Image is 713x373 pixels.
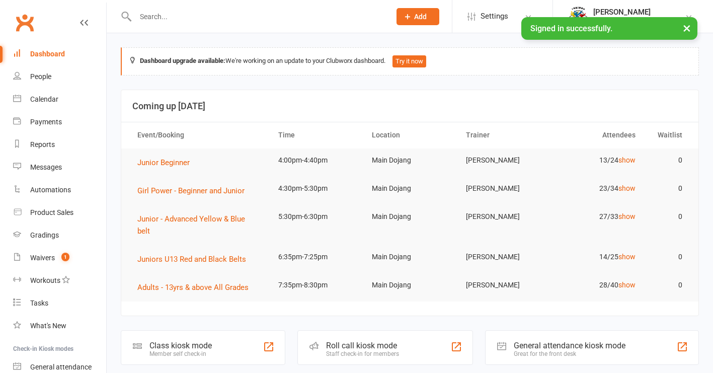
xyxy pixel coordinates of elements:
a: show [618,184,636,192]
div: Waivers [30,254,55,262]
div: Staff check-in for members [326,350,399,357]
a: Product Sales [13,201,106,224]
a: What's New [13,315,106,337]
a: show [618,281,636,289]
div: Roll call kiosk mode [326,341,399,350]
a: Clubworx [12,10,37,35]
button: Juniors U13 Red and Black Belts [137,253,253,265]
a: Tasks [13,292,106,315]
input: Search... [132,10,383,24]
td: 0 [645,205,691,229]
td: [PERSON_NAME] [457,245,551,269]
button: Junior Beginner [137,157,197,169]
div: Calendar [30,95,58,103]
h3: Coming up [DATE] [132,101,687,111]
strong: Dashboard upgrade available: [140,57,225,64]
div: Dashboard [30,50,65,58]
th: Event/Booking [128,122,269,148]
button: Add [397,8,439,25]
td: Main Dojang [363,205,457,229]
img: thumb_image1638236014.png [568,7,588,27]
td: 14/25 [550,245,645,269]
td: 0 [645,273,691,297]
div: People [30,72,51,81]
td: Main Dojang [363,177,457,200]
a: Automations [13,179,106,201]
span: Girl Power - Beginner and Junior [137,186,245,195]
a: Payments [13,111,106,133]
span: Juniors U13 Red and Black Belts [137,255,246,264]
th: Time [269,122,363,148]
td: Main Dojang [363,148,457,172]
a: show [618,212,636,220]
td: 0 [645,245,691,269]
div: Gradings [30,231,59,239]
td: [PERSON_NAME] [457,148,551,172]
td: 28/40 [550,273,645,297]
span: Junior - Advanced Yellow & Blue belt [137,214,245,236]
a: Dashboard [13,43,106,65]
span: Adults - 13yrs & above All Grades [137,283,249,292]
div: Tasks [30,299,48,307]
div: [PERSON_NAME] Taekwondo [593,17,685,26]
a: Reports [13,133,106,156]
div: We're working on an update to your Clubworx dashboard. [121,47,699,76]
a: show [618,156,636,164]
td: 4:30pm-5:30pm [269,177,363,200]
td: 0 [645,177,691,200]
div: Product Sales [30,208,73,216]
td: Main Dojang [363,273,457,297]
button: Adults - 13yrs & above All Grades [137,281,256,293]
th: Waitlist [645,122,691,148]
span: 1 [61,253,69,261]
td: 27/33 [550,205,645,229]
td: 0 [645,148,691,172]
a: Waivers 1 [13,247,106,269]
div: Class kiosk mode [149,341,212,350]
a: Calendar [13,88,106,111]
td: [PERSON_NAME] [457,205,551,229]
span: Signed in successfully. [530,24,612,33]
a: Messages [13,156,106,179]
td: Main Dojang [363,245,457,269]
div: Messages [30,163,62,171]
a: People [13,65,106,88]
a: Gradings [13,224,106,247]
div: Payments [30,118,62,126]
td: 4:00pm-4:40pm [269,148,363,172]
div: What's New [30,322,66,330]
div: Member self check-in [149,350,212,357]
th: Location [363,122,457,148]
td: [PERSON_NAME] [457,273,551,297]
button: Try it now [392,55,426,67]
a: show [618,253,636,261]
div: Workouts [30,276,60,284]
a: Workouts [13,269,106,292]
div: Automations [30,186,71,194]
th: Trainer [457,122,551,148]
div: [PERSON_NAME] [593,8,685,17]
th: Attendees [550,122,645,148]
td: 23/34 [550,177,645,200]
div: General attendance kiosk mode [514,341,625,350]
td: [PERSON_NAME] [457,177,551,200]
div: General attendance [30,363,92,371]
span: Add [414,13,427,21]
td: 7:35pm-8:30pm [269,273,363,297]
div: Great for the front desk [514,350,625,357]
button: × [678,17,696,39]
td: 13/24 [550,148,645,172]
button: Girl Power - Beginner and Junior [137,185,252,197]
td: 6:35pm-7:25pm [269,245,363,269]
td: 5:30pm-6:30pm [269,205,363,229]
button: Junior - Advanced Yellow & Blue belt [137,213,260,237]
span: Junior Beginner [137,158,190,167]
span: Settings [481,5,508,28]
div: Reports [30,140,55,148]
